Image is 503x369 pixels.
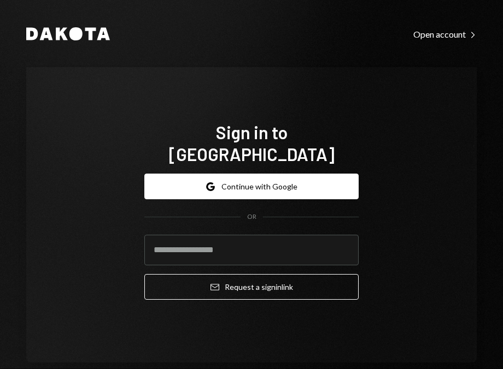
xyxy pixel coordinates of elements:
button: Request a signinlink [144,274,359,300]
button: Continue with Google [144,174,359,199]
div: Open account [413,29,477,40]
a: Open account [413,28,477,40]
h1: Sign in to [GEOGRAPHIC_DATA] [144,121,359,165]
div: OR [247,212,256,222]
